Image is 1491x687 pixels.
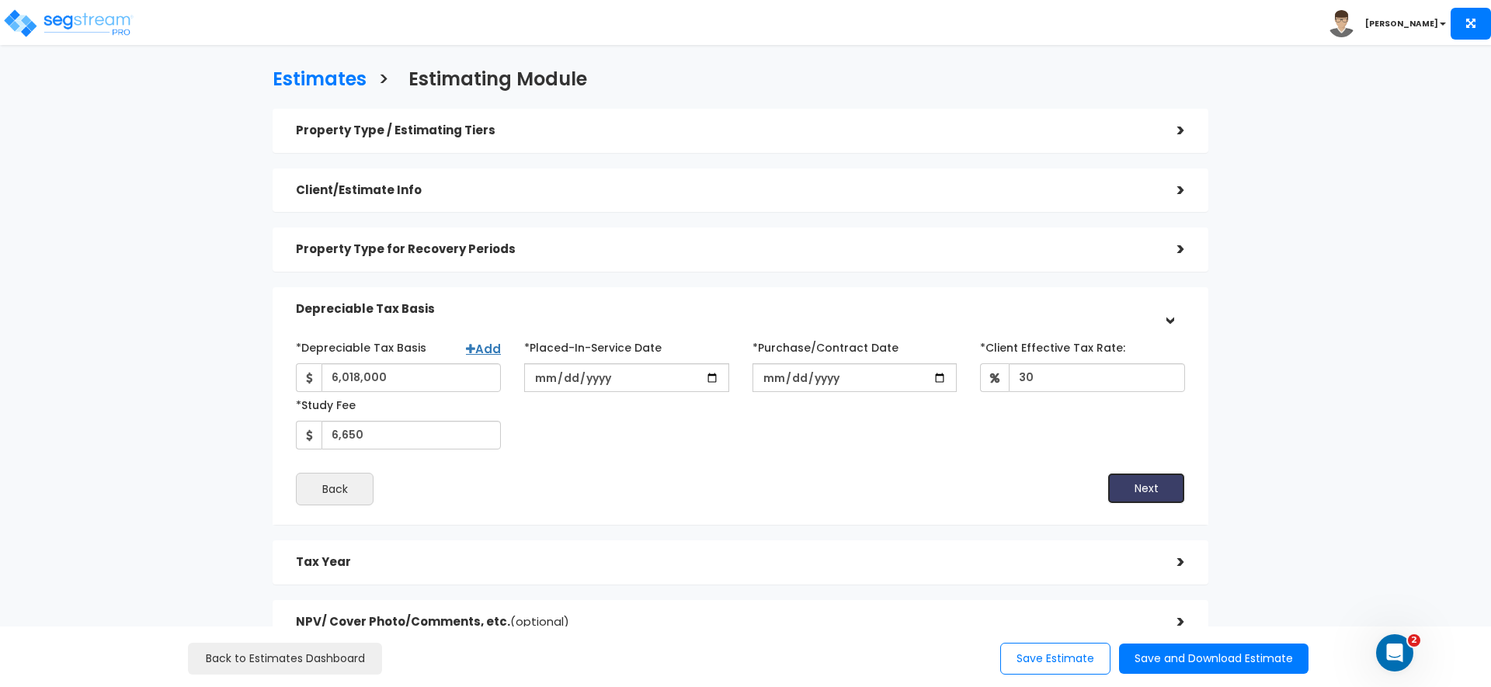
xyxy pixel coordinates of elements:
label: *Purchase/Contract Date [752,335,898,356]
div: > [1154,550,1185,574]
h3: Estimating Module [408,69,587,93]
label: *Depreciable Tax Basis [296,335,426,356]
b: [PERSON_NAME] [1365,18,1438,29]
div: > [1157,293,1181,324]
h5: Property Type / Estimating Tiers [296,124,1154,137]
h5: Tax Year [296,556,1154,569]
div: > [1154,610,1185,634]
button: Save and Download Estimate [1119,644,1309,674]
button: Next [1107,473,1185,504]
h3: > [378,69,389,93]
h5: Depreciable Tax Basis [296,303,1154,316]
label: *Client Effective Tax Rate: [980,335,1125,356]
h5: Client/Estimate Info [296,184,1154,197]
button: Back [296,473,374,505]
label: *Placed-In-Service Date [524,335,662,356]
h5: NPV/ Cover Photo/Comments, etc. [296,616,1154,629]
span: 2 [1408,634,1420,647]
div: > [1154,119,1185,143]
div: > [1154,238,1185,262]
h3: Estimates [273,69,367,93]
img: avatar.png [1328,10,1355,37]
a: Back to Estimates Dashboard [188,643,382,675]
img: logo_pro_r.png [2,8,134,39]
a: Add [466,341,501,357]
a: Estimates [261,54,367,101]
span: (optional) [510,613,569,630]
h5: Property Type for Recovery Periods [296,243,1154,256]
div: > [1154,179,1185,203]
iframe: Intercom live chat [1376,634,1413,671]
label: *Study Fee [296,392,356,413]
a: Estimating Module [397,54,587,101]
button: Save Estimate [1000,643,1110,675]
